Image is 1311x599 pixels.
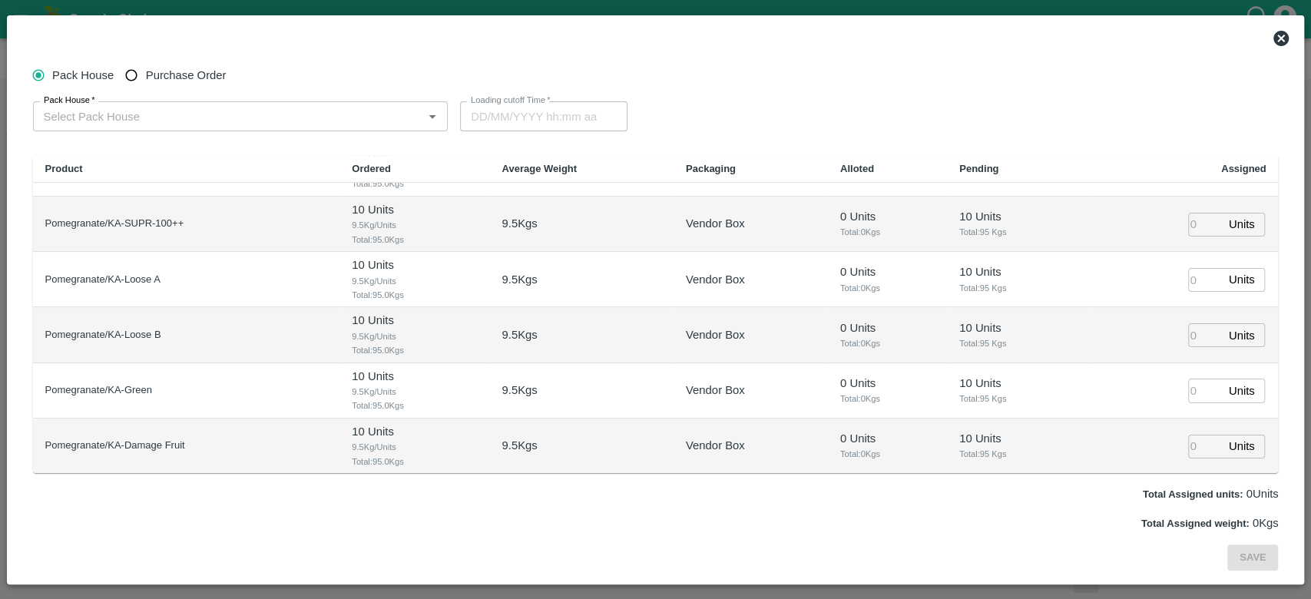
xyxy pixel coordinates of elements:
td: Pomegranate/KA-SUPR-100++ [33,197,340,252]
p: 9.5 Kgs [502,437,537,454]
label: Total Assigned units: [1143,488,1243,500]
td: Pomegranate/KA-Loose B [33,307,340,362]
p: 9.5 Kgs [502,326,537,343]
p: 0 Units [840,208,935,225]
p: 10 Units [959,430,1076,447]
b: Packaging [686,163,736,174]
span: 9.5 Kg/Units [352,440,477,454]
input: 0 [1188,379,1222,402]
p: 0 Units [840,263,935,280]
span: 9.5 Kg/Units [352,218,477,232]
input: Choose date [460,101,617,131]
input: 0 [1188,213,1222,237]
b: Ordered [352,163,391,174]
button: Open [422,106,442,126]
span: Total: 95.0 Kgs [352,288,477,302]
b: Assigned [1221,163,1266,174]
span: Total: 95.0 Kgs [352,233,477,247]
p: 10 Units [352,423,477,440]
p: 10 Units [959,319,1076,336]
td: Pomegranate/KA-Loose A [33,252,340,307]
span: 9.5 Kg/Units [352,385,477,399]
span: Total: 95 Kgs [959,225,1076,239]
span: Total: 0 Kgs [840,225,935,239]
p: Vendor Box [686,382,745,399]
span: Total: 95.0 Kgs [352,399,477,412]
b: Alloted [840,163,874,174]
input: 0 [1188,435,1222,458]
p: 0 Units [840,375,935,392]
label: Total Assigned weight: [1141,518,1250,529]
span: Total: 0 Kgs [840,336,935,350]
b: Pending [959,163,998,174]
p: 10 Units [959,263,1076,280]
span: Total: 95.0 Kgs [352,455,477,468]
td: Pomegranate/KA-Damage Fruit [33,419,340,474]
label: Loading cutoff Time [471,94,551,107]
span: Total: 95 Kgs [959,281,1076,295]
p: 9.5 Kgs [502,382,537,399]
span: Total: 95.0 Kgs [352,177,477,190]
p: 0 Units [840,319,935,336]
input: 0 [1188,323,1222,347]
p: Units [1229,216,1255,233]
span: Pack House [52,67,114,84]
label: Pack House [44,94,95,107]
b: Average Weight [502,163,577,174]
p: 10 Units [352,256,477,273]
p: Vendor Box [686,215,745,232]
p: 10 Units [352,312,477,329]
p: 0 Kgs [1141,515,1279,531]
span: Total: 0 Kgs [840,281,935,295]
p: 9.5 Kgs [502,271,537,288]
span: Total: 95 Kgs [959,392,1076,405]
p: Units [1229,438,1255,455]
p: Units [1229,382,1255,399]
p: 0 Units [1143,485,1279,502]
p: 0 Units [840,430,935,447]
span: 9.5 Kg/Units [352,329,477,343]
p: Units [1229,327,1255,344]
p: Vendor Box [686,271,745,288]
p: 10 Units [352,368,477,385]
p: Vendor Box [686,326,745,343]
span: Total: 95.0 Kgs [352,343,477,357]
input: Select Pack House [38,106,419,126]
span: Total: 0 Kgs [840,447,935,461]
input: 0 [1188,268,1222,292]
span: Total: 95 Kgs [959,447,1076,461]
span: Total: 95 Kgs [959,336,1076,350]
p: Vendor Box [686,437,745,454]
b: Product [45,163,83,174]
p: 10 Units [352,201,477,218]
td: Pomegranate/KA-Green [33,363,340,419]
p: 10 Units [959,375,1076,392]
span: Total: 0 Kgs [840,392,935,405]
span: 9.5 Kg/Units [352,274,477,288]
p: Units [1229,271,1255,288]
span: Purchase Order [146,67,227,84]
p: 10 Units [959,208,1076,225]
p: 9.5 Kgs [502,215,537,232]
